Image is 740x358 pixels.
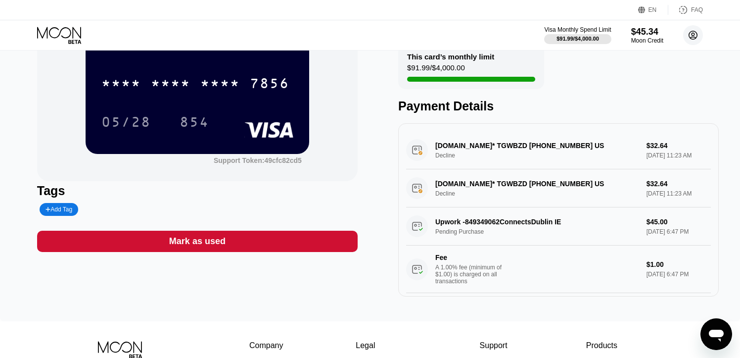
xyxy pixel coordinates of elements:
[556,36,599,42] div: $91.99 / $4,000.00
[435,264,509,285] div: A 1.00% fee (minimum of $1.00) is charged on all transactions
[586,341,617,350] div: Products
[37,231,358,252] div: Mark as used
[180,115,209,131] div: 854
[691,6,703,13] div: FAQ
[46,206,72,213] div: Add Tag
[169,236,226,247] div: Mark as used
[631,27,663,44] div: $45.34Moon Credit
[406,246,711,293] div: FeeA 1.00% fee (minimum of $1.00) is charged on all transactions$1.00[DATE] 6:47 PM
[700,318,732,350] iframe: Button to launch messaging window
[356,341,407,350] div: Legal
[648,6,657,13] div: EN
[214,156,302,164] div: Support Token: 49cfc82cd5
[480,341,514,350] div: Support
[647,260,711,268] div: $1.00
[249,341,283,350] div: Company
[544,26,611,44] div: Visa Monthly Spend Limit$91.99/$4,000.00
[407,52,494,61] div: This card’s monthly limit
[435,254,505,261] div: Fee
[398,99,719,113] div: Payment Details
[631,27,663,37] div: $45.34
[37,184,358,198] div: Tags
[544,26,611,33] div: Visa Monthly Spend Limit
[214,156,302,164] div: Support Token:49cfc82cd5
[40,203,78,216] div: Add Tag
[647,271,711,278] div: [DATE] 6:47 PM
[101,115,151,131] div: 05/28
[668,5,703,15] div: FAQ
[407,63,465,77] div: $91.99 / $4,000.00
[631,37,663,44] div: Moon Credit
[250,77,289,93] div: 7856
[94,109,158,134] div: 05/28
[172,109,217,134] div: 854
[638,5,668,15] div: EN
